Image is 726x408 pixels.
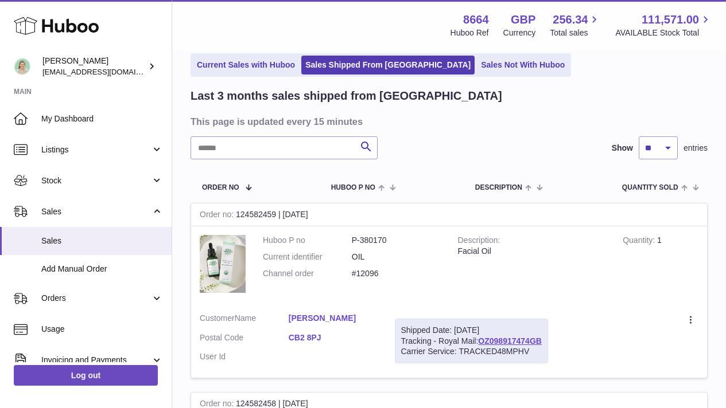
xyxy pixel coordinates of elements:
[41,113,163,124] span: My Dashboard
[642,12,699,28] span: 111,571.00
[263,268,352,279] dt: Channel order
[263,252,352,262] dt: Current identifier
[41,144,151,155] span: Listings
[615,12,712,38] a: 111,571.00 AVAILABLE Stock Total
[475,184,522,191] span: Description
[41,324,163,335] span: Usage
[623,236,657,248] strong: Quantity
[401,325,542,336] div: Shipped Date: [DATE]
[352,268,441,279] dd: #12096
[478,336,542,346] a: OZ098917474GB
[200,313,235,323] span: Customer
[395,319,548,364] div: Tracking - Royal Mail:
[352,252,441,262] dd: OIL
[193,56,299,74] a: Current Sales with Huboo
[41,293,151,304] span: Orders
[263,235,352,246] dt: Huboo P no
[614,226,707,304] td: 1
[477,56,569,74] a: Sales Not With Huboo
[200,235,246,293] img: 86641712262092.png
[289,313,378,324] a: [PERSON_NAME]
[41,236,163,246] span: Sales
[458,246,606,257] div: Facial Oil
[451,28,489,38] div: Huboo Ref
[684,143,708,154] span: entries
[301,56,475,74] a: Sales Shipped From [GEOGRAPHIC_DATA]
[550,28,601,38] span: Total sales
[200,313,289,327] dt: Name
[352,235,441,246] dd: P-380170
[553,12,588,28] span: 256.34
[622,184,678,191] span: Quantity Sold
[42,67,169,76] span: [EMAIL_ADDRESS][DOMAIN_NAME]
[41,175,151,186] span: Stock
[191,115,705,128] h3: This page is updated every 15 minutes
[550,12,601,38] a: 256.34 Total sales
[612,143,633,154] label: Show
[401,346,542,357] div: Carrier Service: TRACKED48MPHV
[191,203,707,226] div: 124582459 | [DATE]
[200,332,289,346] dt: Postal Code
[200,351,289,362] dt: User Id
[511,12,535,28] strong: GBP
[14,58,31,75] img: hello@thefacialcuppingexpert.com
[458,236,500,248] strong: Description
[289,332,378,343] a: CB2 8PJ
[615,28,712,38] span: AVAILABLE Stock Total
[191,88,502,104] h2: Last 3 months sales shipped from [GEOGRAPHIC_DATA]
[41,264,163,274] span: Add Manual Order
[202,184,239,191] span: Order No
[503,28,536,38] div: Currency
[463,12,489,28] strong: 8664
[41,355,151,366] span: Invoicing and Payments
[41,206,151,217] span: Sales
[200,210,236,222] strong: Order no
[14,365,158,386] a: Log out
[42,56,146,77] div: [PERSON_NAME]
[331,184,375,191] span: Huboo P no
